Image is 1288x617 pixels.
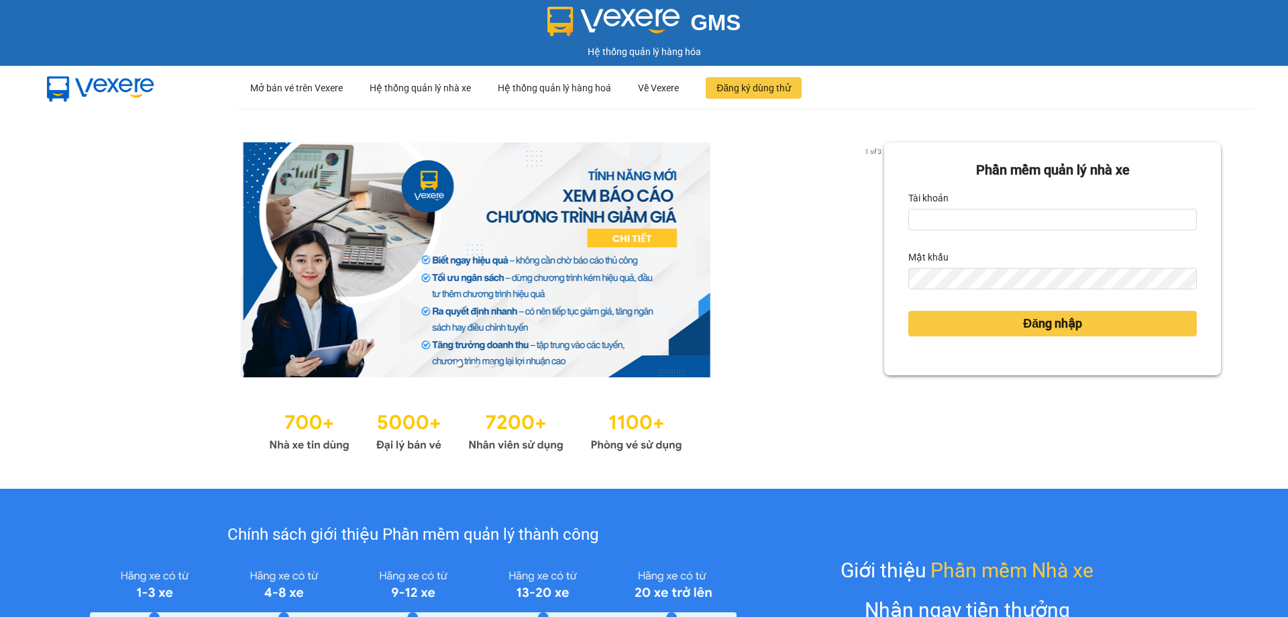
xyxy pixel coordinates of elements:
[908,311,1197,336] button: Đăng nhập
[930,555,1093,586] span: Phần mềm Nhà xe
[638,66,679,109] div: Về Vexere
[908,187,949,209] label: Tài khoản
[861,142,884,160] p: 1 of 3
[67,142,86,377] button: previous slide / item
[908,160,1197,181] div: Phần mềm quản lý nhà xe
[489,361,494,367] li: slide item 3
[498,66,611,109] div: Hệ thống quản lý hàng hoá
[370,66,471,109] div: Hệ thống quản lý nhà xe
[547,20,741,31] a: GMS
[706,77,802,99] button: Đăng ký dùng thử
[547,7,680,36] img: logo 2
[1023,314,1082,333] span: Đăng nhập
[908,246,949,268] label: Mật khẩu
[34,66,168,110] img: mbUUG5Q.png
[457,361,462,367] li: slide item 1
[473,361,478,367] li: slide item 2
[841,555,1093,586] div: Giới thiệu
[3,44,1285,59] div: Hệ thống quản lý hàng hóa
[716,81,791,95] span: Đăng ký dùng thử
[250,66,343,109] div: Mở bán vé trên Vexere
[269,404,682,455] img: Statistics.png
[908,209,1197,230] input: Tài khoản
[908,268,1197,289] input: Mật khẩu
[690,10,741,35] span: GMS
[90,522,736,548] div: Chính sách giới thiệu Phần mềm quản lý thành công
[865,142,884,377] button: next slide / item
